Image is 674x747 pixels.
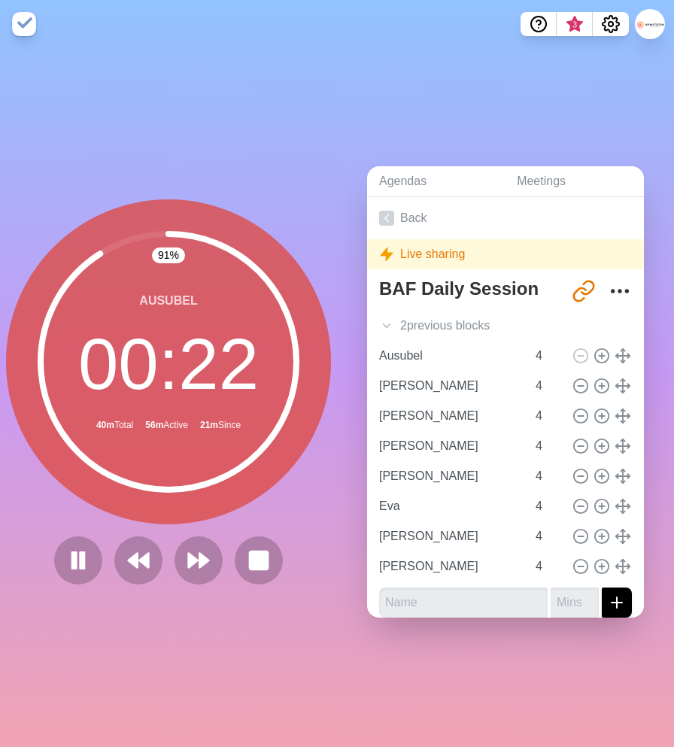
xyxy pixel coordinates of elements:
input: Mins [530,371,566,401]
input: Name [373,371,527,401]
div: Live sharing [367,239,644,269]
a: Meetings [505,166,644,197]
input: Name [373,491,527,521]
button: Help [521,12,557,36]
input: Mins [530,551,566,582]
div: 2 previous block [367,311,644,341]
input: Name [373,431,527,461]
button: What’s new [557,12,593,36]
button: Settings [593,12,629,36]
input: Mins [530,401,566,431]
input: Name [373,401,527,431]
button: More [605,276,635,306]
input: Name [373,341,527,371]
img: timeblocks logo [12,12,36,36]
a: Agendas [367,166,505,197]
span: s [484,317,490,335]
input: Mins [530,461,566,491]
input: Name [379,588,548,618]
span: 3 [569,19,581,31]
input: Name [373,551,527,582]
input: Mins [551,588,599,618]
a: Back [367,197,644,239]
input: Mins [530,521,566,551]
input: Name [373,461,527,491]
input: Mins [530,491,566,521]
button: Share link [569,276,599,306]
input: Mins [530,341,566,371]
input: Name [373,521,527,551]
input: Mins [530,431,566,461]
